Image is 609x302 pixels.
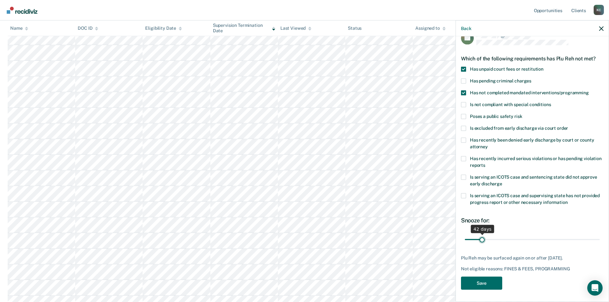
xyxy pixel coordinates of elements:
span: Is excluded from early discharge via court order [470,125,568,130]
span: Is serving an ICOTS case and supervising state has not provided progress report or other necessar... [470,193,600,205]
div: Which of the following requirements has Plu Reh not met? [461,50,604,66]
button: Profile dropdown button [594,5,604,15]
div: Name [10,26,28,31]
span: Has recently incurred serious violations or has pending violation reports [470,156,602,167]
div: Plu Reh may be surfaced again on or after [DATE]. [461,255,604,261]
span: Has unpaid court fees or restitution [470,66,543,71]
div: Open Intercom Messenger [587,280,603,296]
div: Last Viewed [280,26,311,31]
div: Status [348,26,362,31]
img: Recidiviz [7,7,37,14]
div: K C [594,5,604,15]
div: DOC ID [78,26,98,31]
span: Is serving an ICOTS case and sentencing state did not approve early discharge [470,174,597,186]
div: Supervision Termination Date [213,23,275,34]
div: 42 days [471,225,494,233]
button: Save [461,276,502,290]
span: Has pending criminal charges [470,78,531,83]
div: Not eligible reasons: FINES & FEES, PROGRAMMING [461,266,604,271]
span: Is not compliant with special conditions [470,102,551,107]
span: Has not completed mandated interventions/programming [470,90,589,95]
div: Assigned to [415,26,445,31]
span: Poses a public safety risk [470,113,522,119]
div: Eligibility Date [145,26,182,31]
div: Snooze for: [461,217,604,224]
button: Back [461,26,471,31]
span: Has recently been denied early discharge by court or county attorney [470,137,594,149]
